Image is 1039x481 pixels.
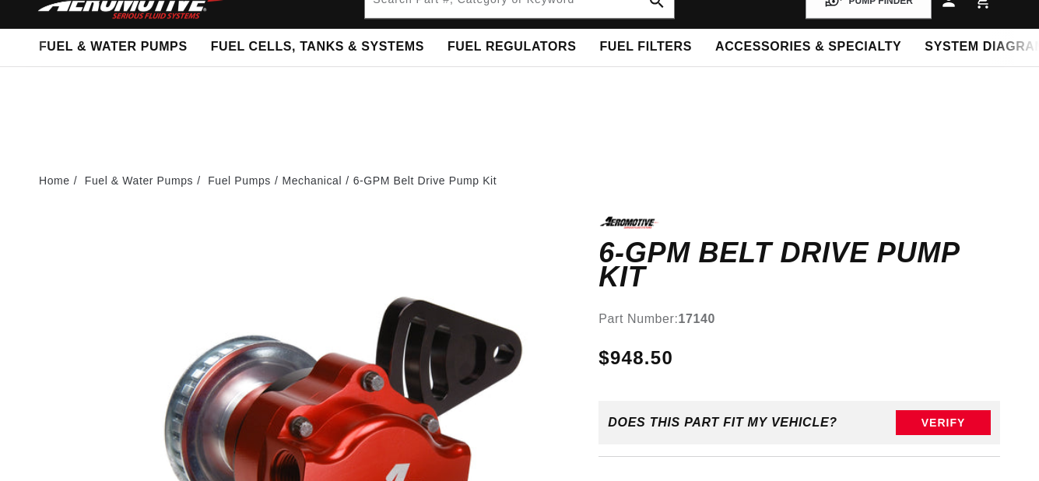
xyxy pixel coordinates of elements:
[715,39,901,55] span: Accessories & Specialty
[353,172,497,189] li: 6-GPM Belt Drive Pump Kit
[598,240,1000,290] h1: 6-GPM Belt Drive Pump Kit
[599,39,692,55] span: Fuel Filters
[598,309,1000,329] div: Part Number:
[896,410,991,435] button: Verify
[679,312,716,325] strong: 17140
[436,29,588,65] summary: Fuel Regulators
[704,29,913,65] summary: Accessories & Specialty
[39,172,1000,189] nav: breadcrumbs
[27,29,199,65] summary: Fuel & Water Pumps
[608,416,837,430] div: Does This part fit My vehicle?
[282,172,353,189] li: Mechanical
[598,344,673,372] span: $948.50
[39,172,70,189] a: Home
[39,39,188,55] span: Fuel & Water Pumps
[199,29,436,65] summary: Fuel Cells, Tanks & Systems
[85,172,193,189] a: Fuel & Water Pumps
[208,172,271,189] a: Fuel Pumps
[588,29,704,65] summary: Fuel Filters
[211,39,424,55] span: Fuel Cells, Tanks & Systems
[448,39,576,55] span: Fuel Regulators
